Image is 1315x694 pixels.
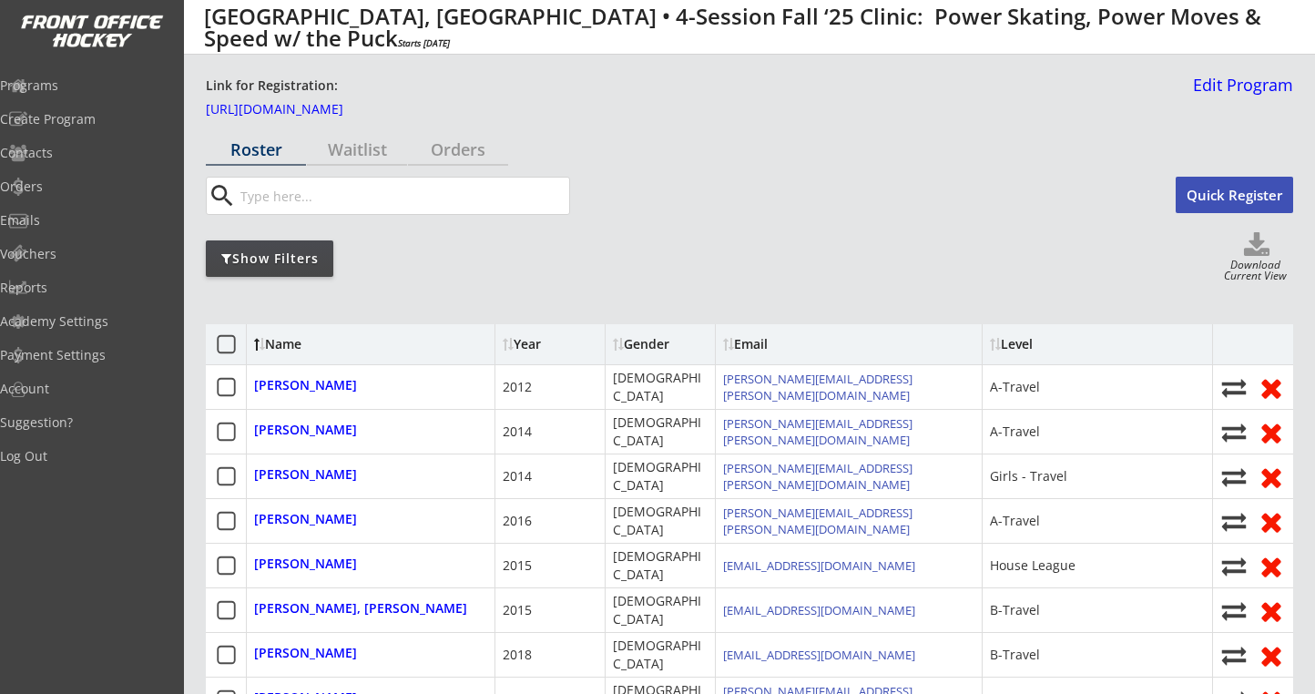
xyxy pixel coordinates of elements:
[237,178,569,214] input: Type here...
[254,467,357,483] div: [PERSON_NAME]
[503,338,597,351] div: Year
[503,378,532,396] div: 2012
[613,458,708,494] div: [DEMOGRAPHIC_DATA]
[503,556,532,575] div: 2015
[408,141,508,158] div: Orders
[1220,464,1248,489] button: Move player
[723,338,887,351] div: Email
[1257,373,1286,402] button: Remove from roster (no refund)
[1220,554,1248,578] button: Move player
[1220,598,1248,623] button: Move player
[1220,232,1293,260] button: Click to download full roster. Your browser settings may try to block it, check your security set...
[723,460,912,493] a: [PERSON_NAME][EMAIL_ADDRESS][PERSON_NAME][DOMAIN_NAME]
[990,556,1075,575] div: House League
[1257,641,1286,669] button: Remove from roster (no refund)
[990,338,1154,351] div: Level
[723,647,915,663] a: [EMAIL_ADDRESS][DOMAIN_NAME]
[990,423,1040,441] div: A-Travel
[254,646,357,661] div: [PERSON_NAME]
[613,547,708,583] div: [DEMOGRAPHIC_DATA]
[503,646,532,664] div: 2018
[206,250,333,268] div: Show Filters
[1257,597,1286,625] button: Remove from roster (no refund)
[307,141,407,158] div: Waitlist
[503,467,532,485] div: 2014
[254,601,467,617] div: [PERSON_NAME], [PERSON_NAME]
[1257,463,1286,491] button: Remove from roster (no refund)
[254,556,357,572] div: [PERSON_NAME]
[1176,177,1293,213] button: Quick Register
[613,413,708,449] div: [DEMOGRAPHIC_DATA]
[254,338,403,351] div: Name
[1257,552,1286,580] button: Remove from roster (no refund)
[613,369,708,404] div: [DEMOGRAPHIC_DATA]
[1257,507,1286,536] button: Remove from roster (no refund)
[1220,420,1248,444] button: Move player
[613,592,708,628] div: [DEMOGRAPHIC_DATA]
[206,103,388,123] a: [URL][DOMAIN_NAME]
[1257,418,1286,446] button: Remove from roster (no refund)
[723,557,915,574] a: [EMAIL_ADDRESS][DOMAIN_NAME]
[398,36,450,49] em: Starts [DATE]
[254,423,357,438] div: [PERSON_NAME]
[254,512,357,527] div: [PERSON_NAME]
[990,378,1040,396] div: A-Travel
[254,378,357,393] div: [PERSON_NAME]
[990,512,1040,530] div: A-Travel
[1220,643,1248,668] button: Move player
[503,423,532,441] div: 2014
[723,371,912,403] a: [PERSON_NAME][EMAIL_ADDRESS][PERSON_NAME][DOMAIN_NAME]
[20,15,164,48] img: FOH%20White%20Logo%20Transparent.png
[1220,375,1248,400] button: Move player
[723,415,912,448] a: [PERSON_NAME][EMAIL_ADDRESS][PERSON_NAME][DOMAIN_NAME]
[990,646,1040,664] div: B-Travel
[207,181,237,210] button: search
[723,505,912,537] a: [PERSON_NAME][EMAIL_ADDRESS][PERSON_NAME][DOMAIN_NAME]
[613,637,708,672] div: [DEMOGRAPHIC_DATA]
[204,5,1300,49] div: [GEOGRAPHIC_DATA], [GEOGRAPHIC_DATA] • 4-Session Fall ‘25 Clinic: Power Skating, Power Moves & Sp...
[1218,260,1293,284] div: Download Current View
[503,601,532,619] div: 2015
[613,503,708,538] div: [DEMOGRAPHIC_DATA]
[1220,509,1248,534] button: Move player
[613,338,708,351] div: Gender
[1186,77,1293,108] a: Edit Program
[206,141,306,158] div: Roster
[990,601,1040,619] div: B-Travel
[503,512,532,530] div: 2016
[206,77,341,96] div: Link for Registration:
[723,602,915,618] a: [EMAIL_ADDRESS][DOMAIN_NAME]
[990,467,1067,485] div: Girls - Travel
